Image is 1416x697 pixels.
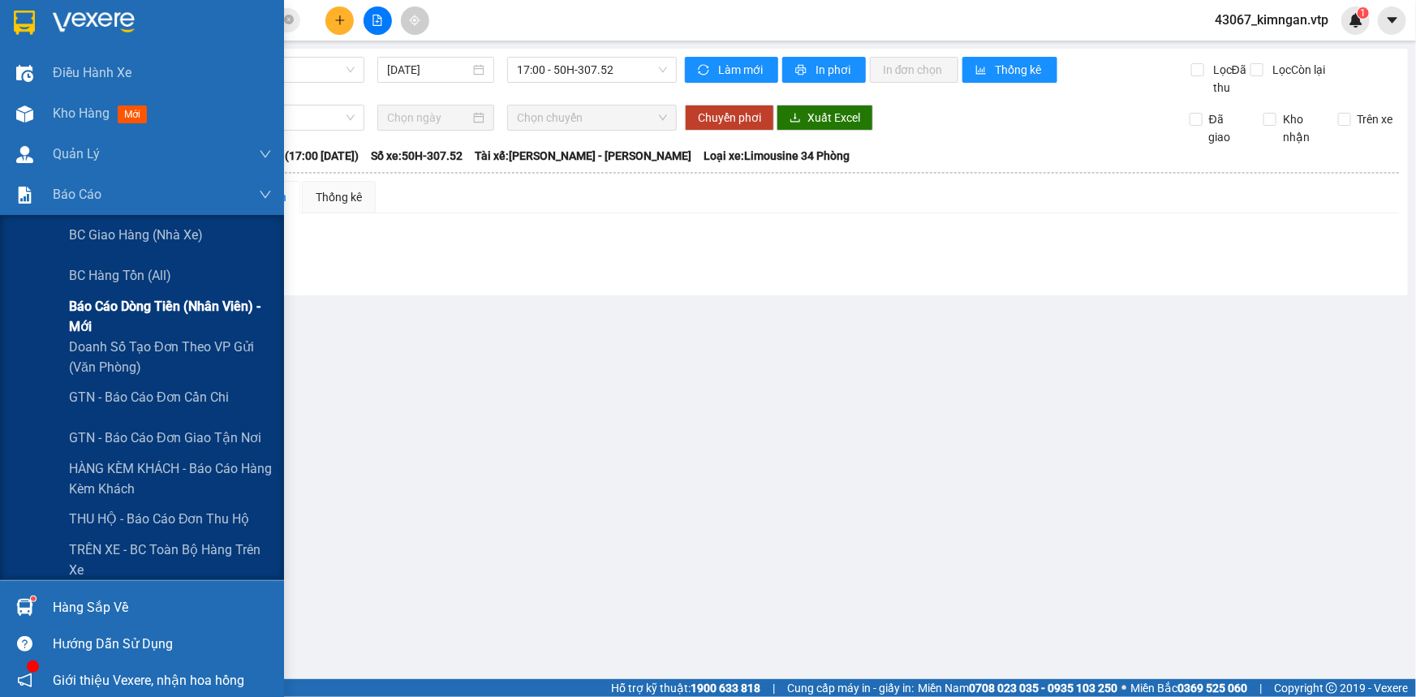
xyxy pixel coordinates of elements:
span: printer [795,64,809,77]
span: Giới thiệu Vexere, nhận hoa hồng [53,670,244,691]
strong: 0369 525 060 [1177,682,1247,695]
button: bar-chartThống kê [962,57,1057,83]
img: icon-new-feature [1349,13,1363,28]
span: mới [118,105,147,123]
span: down [259,148,272,161]
sup: 1 [1358,7,1369,19]
span: Lọc Còn lại [1266,61,1328,79]
span: Số xe: 50H-307.52 [371,147,463,165]
span: BC hàng tồn (all) [69,265,171,286]
span: ⚪️ [1121,685,1126,691]
span: | [1259,679,1262,697]
span: aim [409,15,420,26]
strong: 0708 023 035 - 0935 103 250 [969,682,1117,695]
span: question-circle [17,636,32,652]
span: file-add [372,15,383,26]
span: close-circle [284,13,294,28]
img: warehouse-icon [16,146,33,163]
span: 1 [1360,7,1366,19]
div: Thống kê [316,188,362,206]
input: 15/09/2025 [387,61,470,79]
span: Kho hàng [53,105,110,121]
span: Kho nhận [1276,110,1325,146]
button: downloadXuất Excel [777,105,873,131]
button: Chuyển phơi [685,105,774,131]
sup: 1 [31,596,36,601]
img: solution-icon [16,187,33,204]
button: caret-down [1378,6,1406,35]
span: Chọn chuyến [517,105,667,130]
span: caret-down [1385,13,1400,28]
span: Tài xế: [PERSON_NAME] - [PERSON_NAME] [475,147,691,165]
span: close-circle [284,15,294,24]
span: HÀNG KÈM KHÁCH - Báo cáo hàng kèm khách [69,458,272,499]
div: Hướng dẫn sử dụng [53,632,272,656]
span: GTN - Báo cáo đơn cần chi [69,387,230,407]
img: warehouse-icon [16,599,33,616]
span: Quản Lý [53,144,100,164]
span: down [259,188,272,201]
button: plus [325,6,354,35]
span: Đã giao [1203,110,1251,146]
button: aim [401,6,429,35]
span: TRÊN XE - BC toàn bộ hàng trên xe [69,540,272,580]
span: notification [17,673,32,688]
span: Điều hành xe [53,62,131,83]
span: Làm mới [718,61,765,79]
span: | [773,679,775,697]
span: THU HỘ - Báo cáo đơn thu hộ [69,509,250,529]
span: GTN - Báo cáo đơn giao tận nơi [69,428,262,448]
span: bar-chart [975,64,989,77]
button: file-add [364,6,392,35]
span: Miền Nam [918,679,1117,697]
img: logo-vxr [14,11,35,35]
span: copyright [1326,682,1337,694]
span: BC giao hàng (nhà xe) [69,225,203,245]
span: Báo cáo dòng tiền (nhân viên) - mới [69,296,272,337]
span: Doanh số tạo đơn theo VP gửi (văn phòng) [69,337,272,377]
span: 17:00 - 50H-307.52 [517,58,667,82]
span: Lọc Đã thu [1207,61,1250,97]
span: Miền Bắc [1130,679,1247,697]
span: In phơi [816,61,853,79]
span: Báo cáo [53,184,101,204]
img: warehouse-icon [16,105,33,123]
button: syncLàm mới [685,57,778,83]
button: In đơn chọn [870,57,958,83]
span: Loại xe: Limousine 34 Phòng [704,147,850,165]
span: Trên xe [1351,110,1400,128]
span: sync [698,64,712,77]
span: Cung cấp máy in - giấy in: [787,679,914,697]
div: Hàng sắp về [53,596,272,620]
strong: 1900 633 818 [691,682,760,695]
button: printerIn phơi [782,57,866,83]
span: Hỗ trợ kỹ thuật: [611,679,760,697]
span: Chuyến: (17:00 [DATE]) [240,147,359,165]
img: warehouse-icon [16,65,33,82]
span: 43067_kimngan.vtp [1202,10,1341,30]
span: Thống kê [996,61,1044,79]
input: Chọn ngày [387,109,470,127]
span: plus [334,15,346,26]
